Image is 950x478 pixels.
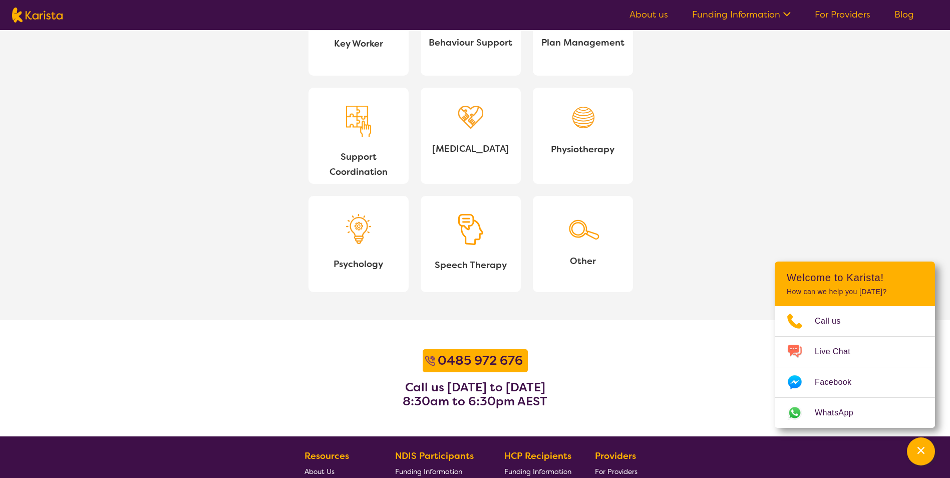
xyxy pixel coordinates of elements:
[815,375,863,390] span: Facebook
[815,405,865,420] span: WhatsApp
[425,356,435,366] img: Call icon
[346,214,371,244] img: Psychology icon
[438,352,523,369] b: 0485 972 676
[533,196,633,292] a: Search iconOther
[541,142,625,157] span: Physiotherapy
[403,380,547,408] h3: Call us [DATE] to [DATE] 8:30am to 6:30pm AEST
[815,344,862,359] span: Live Chat
[304,467,335,476] span: About Us
[541,254,625,269] span: Other
[629,9,668,21] a: About us
[316,257,401,272] span: Psychology
[565,214,600,241] img: Search icon
[907,437,935,465] button: Channel Menu
[815,314,853,329] span: Call us
[815,9,870,21] a: For Providers
[504,450,571,462] b: HCP Recipients
[346,106,371,137] img: Support Coordination icon
[894,9,914,21] a: Blog
[504,467,571,476] span: Funding Information
[429,258,513,273] span: Speech Therapy
[429,35,513,50] span: Behaviour Support
[12,8,63,23] img: Karista logo
[458,106,483,129] img: Occupational Therapy icon
[308,196,409,292] a: Psychology iconPsychology
[304,450,349,462] b: Resources
[570,106,595,130] img: Physiotherapy icon
[458,214,483,246] img: Speech Therapy icon
[421,196,521,292] a: Speech Therapy iconSpeech Therapy
[395,467,462,476] span: Funding Information
[692,9,791,21] a: Funding Information
[429,141,513,156] span: [MEDICAL_DATA]
[775,262,935,428] div: Channel Menu
[787,272,923,284] h2: Welcome to Karista!
[533,88,633,184] a: Physiotherapy iconPhysiotherapy
[787,288,923,296] p: How can we help you [DATE]?
[595,450,636,462] b: Providers
[775,306,935,428] ul: Choose channel
[308,88,409,184] a: Support Coordination iconSupport Coordination
[395,450,474,462] b: NDIS Participants
[316,36,401,51] span: Key Worker
[316,149,401,179] span: Support Coordination
[435,352,525,370] a: 0485 972 676
[541,35,625,50] span: Plan Management
[775,398,935,428] a: Web link opens in a new tab.
[421,88,521,184] a: Occupational Therapy icon[MEDICAL_DATA]
[595,467,638,476] span: For Providers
